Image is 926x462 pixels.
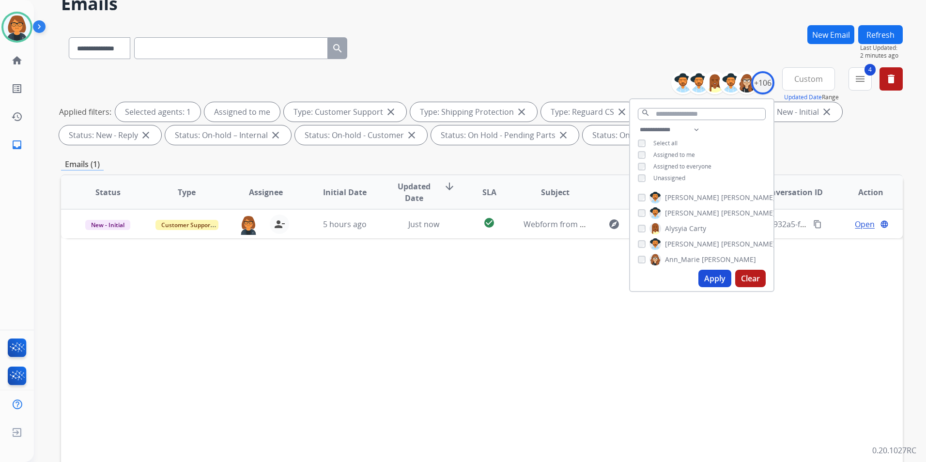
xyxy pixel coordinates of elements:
mat-icon: close [616,106,628,118]
mat-icon: close [516,106,527,118]
span: Alysyia [665,224,687,233]
button: New Email [807,25,854,44]
span: Assigned to me [653,151,695,159]
button: Updated Date [784,93,822,101]
span: Custom [794,77,823,81]
button: 4 [849,67,872,91]
mat-icon: history [11,111,23,123]
div: Status: On-hold – Internal [165,125,291,145]
span: Type [178,186,196,198]
div: Type: Reguard CS [541,102,637,122]
span: Unassigned [653,174,685,182]
span: Last Updated: [860,44,903,52]
span: 4 [864,64,876,76]
mat-icon: person_remove [274,218,285,230]
span: 2 minutes ago [860,52,903,60]
mat-icon: menu [854,73,866,85]
mat-icon: inbox [11,139,23,151]
div: Status: On Hold - Pending Parts [431,125,579,145]
span: Range [784,93,839,101]
mat-icon: explore [608,218,620,230]
img: agent-avatar [239,215,258,235]
span: [PERSON_NAME] [702,255,756,264]
mat-icon: close [140,129,152,141]
span: [PERSON_NAME] [721,239,775,249]
span: [PERSON_NAME] [721,208,775,218]
div: Type: Customer Support [284,102,406,122]
span: [PERSON_NAME] [721,193,775,202]
span: Assignee [249,186,283,198]
mat-icon: delete [885,73,897,85]
p: 0.20.1027RC [872,445,916,456]
mat-icon: home [11,55,23,66]
span: 5 hours ago [323,219,367,230]
div: Assigned to me [204,102,280,122]
div: Status: On-hold - Customer [295,125,427,145]
p: Emails (1) [61,158,104,170]
img: avatar [3,14,31,41]
div: Selected agents: 1 [115,102,201,122]
mat-icon: close [385,106,397,118]
span: Select all [653,139,678,147]
div: Status: On Hold - Servicers [583,125,712,145]
mat-icon: close [821,106,833,118]
span: SLA [482,186,496,198]
span: Open [855,218,875,230]
span: [PERSON_NAME] [665,208,719,218]
button: Custom [782,67,835,91]
mat-icon: close [406,129,417,141]
span: Carty [689,224,706,233]
mat-icon: search [641,108,650,117]
span: Initial Date [323,186,367,198]
span: Subject [541,186,570,198]
span: Updated Date [392,181,436,204]
mat-icon: close [270,129,281,141]
mat-icon: arrow_downward [444,181,455,192]
button: Refresh [858,25,903,44]
div: Type: Shipping Protection [410,102,537,122]
span: Just now [408,219,439,230]
p: Applied filters: [59,106,111,118]
mat-icon: search [332,43,343,54]
div: Status: New - Reply [59,125,161,145]
span: Customer Support [155,220,218,230]
div: +106 [751,71,774,94]
span: Ann_Marie [665,255,700,264]
span: Status [95,186,121,198]
span: New - Initial [85,220,130,230]
mat-icon: list_alt [11,83,23,94]
button: Clear [735,270,766,287]
span: Webform from [EMAIL_ADDRESS][DOMAIN_NAME] on [DATE] [524,219,743,230]
span: [PERSON_NAME] [665,239,719,249]
span: Assigned to everyone [653,162,711,170]
button: Apply [698,270,731,287]
mat-icon: check_circle [483,217,495,229]
span: Conversation ID [761,186,823,198]
mat-icon: close [557,129,569,141]
mat-icon: language [880,220,889,229]
mat-icon: content_copy [813,220,822,229]
div: Status: New - Initial [740,102,842,122]
th: Action [824,175,903,209]
span: [PERSON_NAME] [665,193,719,202]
